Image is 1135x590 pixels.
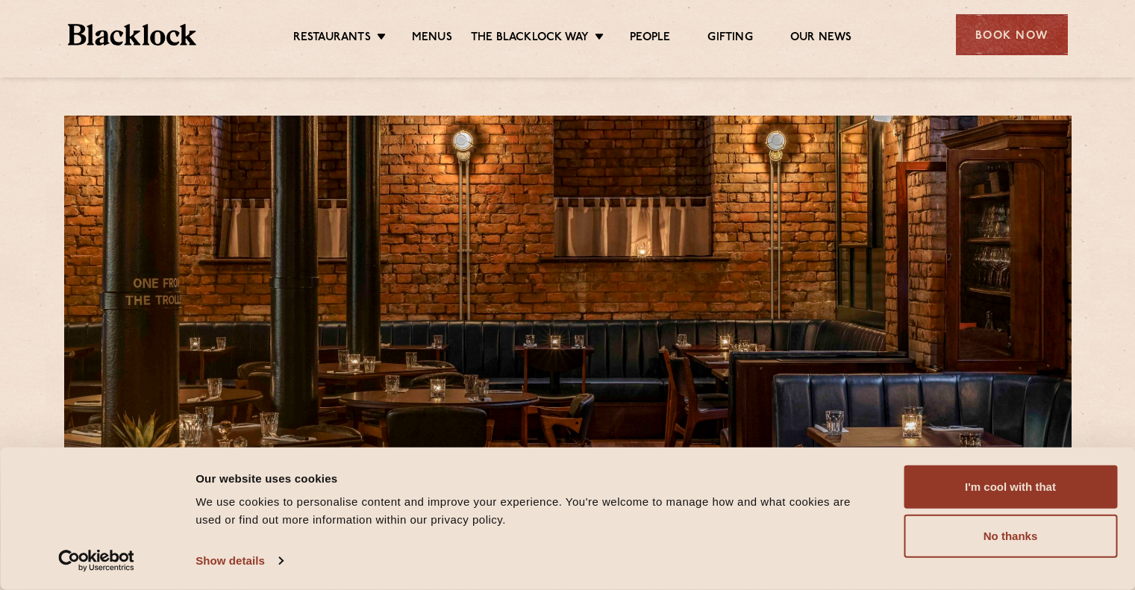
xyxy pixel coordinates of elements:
button: I'm cool with that [904,465,1117,509]
a: Restaurants [293,31,371,47]
a: Our News [790,31,852,47]
a: The Blacklock Way [471,31,589,47]
a: Usercentrics Cookiebot - opens in a new window [31,550,162,572]
button: No thanks [904,515,1117,558]
a: People [630,31,670,47]
a: Gifting [707,31,752,47]
div: Book Now [956,14,1068,55]
div: We use cookies to personalise content and improve your experience. You're welcome to manage how a... [196,493,870,529]
div: Our website uses cookies [196,469,870,487]
a: Menus [412,31,452,47]
img: BL_Textured_Logo-footer-cropped.svg [68,24,197,45]
a: Show details [196,550,282,572]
